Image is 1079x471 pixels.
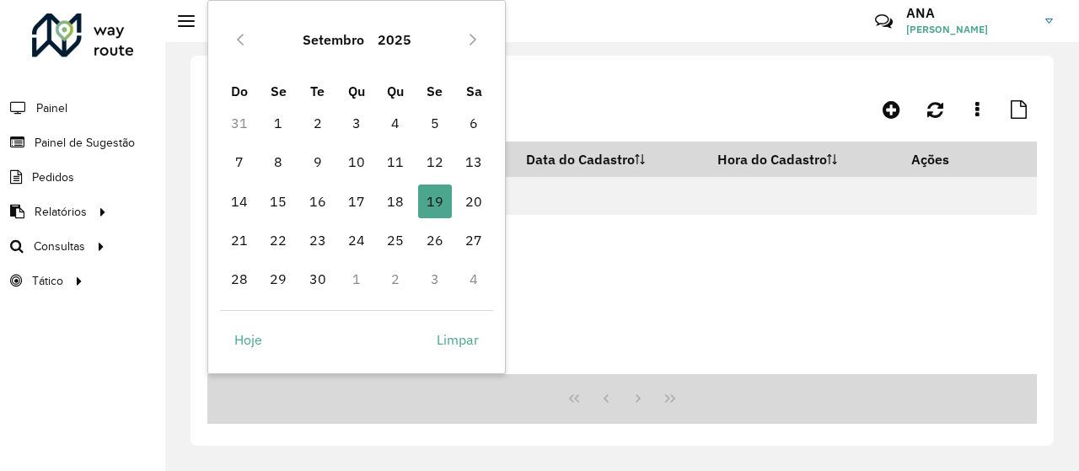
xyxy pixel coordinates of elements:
button: Choose Month [296,19,371,60]
td: 22 [259,221,298,260]
span: Te [310,83,325,99]
span: 30 [301,262,335,296]
span: 17 [340,185,373,218]
span: 10 [340,145,373,179]
td: 24 [337,221,376,260]
th: Data do Cadastro [514,142,706,177]
span: Sa [466,83,482,99]
span: 2 [301,106,335,140]
td: 12 [416,142,454,181]
td: 13 [454,142,493,181]
span: 15 [261,185,295,218]
td: 11 [376,142,415,181]
td: 5 [416,104,454,142]
span: 28 [223,262,256,296]
span: Qu [387,83,404,99]
span: 6 [457,106,491,140]
td: 16 [298,182,336,221]
span: Pedidos [32,169,74,186]
span: Painel [36,99,67,117]
span: Consultas [34,238,85,255]
span: 7 [223,145,256,179]
td: 19 [416,182,454,221]
span: 18 [378,185,412,218]
td: 2 [376,260,415,298]
span: 5 [418,106,452,140]
span: 25 [378,223,412,257]
td: 10 [337,142,376,181]
td: 23 [298,221,336,260]
span: Tático [32,272,63,290]
span: 11 [378,145,412,179]
span: Do [231,83,248,99]
span: 13 [457,145,491,179]
td: 15 [259,182,298,221]
td: 26 [416,221,454,260]
span: 14 [223,185,256,218]
span: 1 [261,106,295,140]
td: 17 [337,182,376,221]
span: 4 [378,106,412,140]
td: 18 [376,182,415,221]
span: Painel de Sugestão [35,134,135,152]
td: 31 [220,104,259,142]
td: 29 [259,260,298,298]
td: 30 [298,260,336,298]
span: Qu [348,83,365,99]
td: 20 [454,182,493,221]
th: Hora do Cadastro [706,142,899,177]
th: Ações [899,142,1001,177]
span: Se [271,83,287,99]
span: 3 [340,106,373,140]
span: [PERSON_NAME] [906,22,1033,37]
span: 20 [457,185,491,218]
button: Limpar [422,323,493,356]
td: 4 [454,260,493,298]
span: 22 [261,223,295,257]
button: Next Month [459,26,486,53]
td: 3 [337,104,376,142]
span: Se [427,83,443,99]
span: 24 [340,223,373,257]
span: 12 [418,145,452,179]
span: 27 [457,223,491,257]
span: Limpar [437,329,479,350]
td: 28 [220,260,259,298]
td: 3 [416,260,454,298]
span: 8 [261,145,295,179]
td: 1 [337,260,376,298]
a: Contato Rápido [866,3,902,40]
span: 29 [261,262,295,296]
span: 26 [418,223,452,257]
td: 2 [298,104,336,142]
span: 23 [301,223,335,257]
button: Hoje [220,323,276,356]
td: 9 [298,142,336,181]
td: 27 [454,221,493,260]
td: 4 [376,104,415,142]
td: 1 [259,104,298,142]
td: 21 [220,221,259,260]
td: 7 [220,142,259,181]
td: 25 [376,221,415,260]
span: 9 [301,145,335,179]
h3: ANA [906,5,1033,21]
td: 8 [259,142,298,181]
td: 14 [220,182,259,221]
span: 16 [301,185,335,218]
td: 6 [454,104,493,142]
h2: Painel de Sugestão [195,12,346,30]
span: Relatórios [35,203,87,221]
span: Hoje [234,329,262,350]
button: Previous Month [227,26,254,53]
span: 21 [223,223,256,257]
button: Choose Year [371,19,418,60]
td: Nenhum registro encontrado [207,177,1037,215]
span: 19 [418,185,452,218]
